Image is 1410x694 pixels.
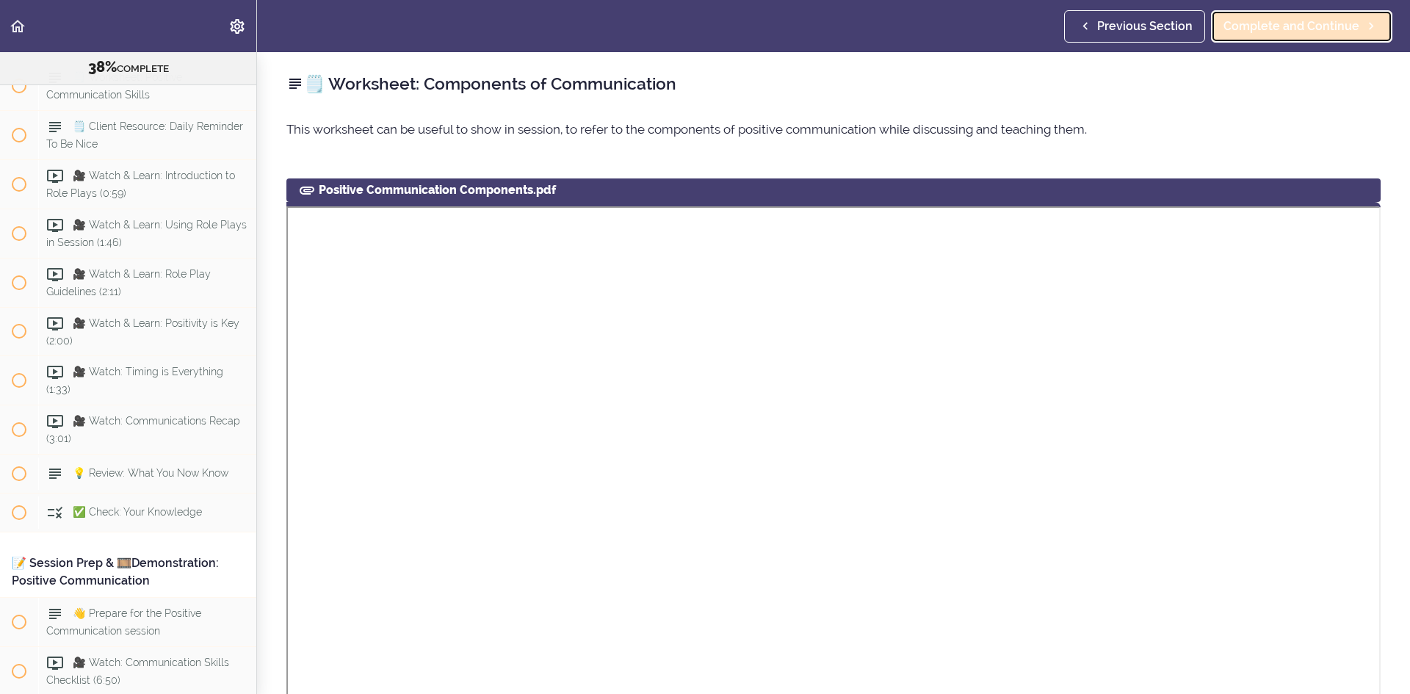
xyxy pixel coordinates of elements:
[1097,18,1193,35] span: Previous Section
[46,416,240,444] span: 🎥 Watch: Communications Recap (3:01)
[46,608,201,637] span: 👋 Prepare for the Positive Communication session
[46,120,243,149] span: 🗒️ Client Resource: Daily Reminder To Be Nice
[18,58,238,77] div: COMPLETE
[228,18,246,35] svg: Settings Menu
[1064,10,1205,43] a: Previous Section
[9,18,26,35] svg: Back to course curriculum
[46,219,247,247] span: 🎥 Watch & Learn: Using Role Plays in Session (1:46)
[286,178,1381,202] div: Positive Communication Components.pdf
[46,657,229,686] span: 🎥 Watch: Communication Skills Checklist (6:50)
[1223,18,1359,35] span: Complete and Continue
[1211,10,1392,43] a: Complete and Continue
[46,317,239,346] span: 🎥 Watch & Learn: Positivity is Key (2:00)
[46,366,223,395] span: 🎥 Watch: Timing is Everything (1:33)
[286,71,1381,96] h2: 🗒️ Worksheet: Components of Communication
[46,268,211,297] span: 🎥 Watch & Learn: Role Play Guidelines (2:11)
[286,118,1381,140] p: This worksheet can be useful to show in session, to refer to the components of positive communica...
[73,507,202,518] span: ✅ Check: Your Knowledge
[88,58,117,76] span: 38%
[73,468,228,480] span: 💡 Review: What You Now Know
[46,170,235,198] span: 🎥 Watch & Learn: Introduction to Role Plays (0:59)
